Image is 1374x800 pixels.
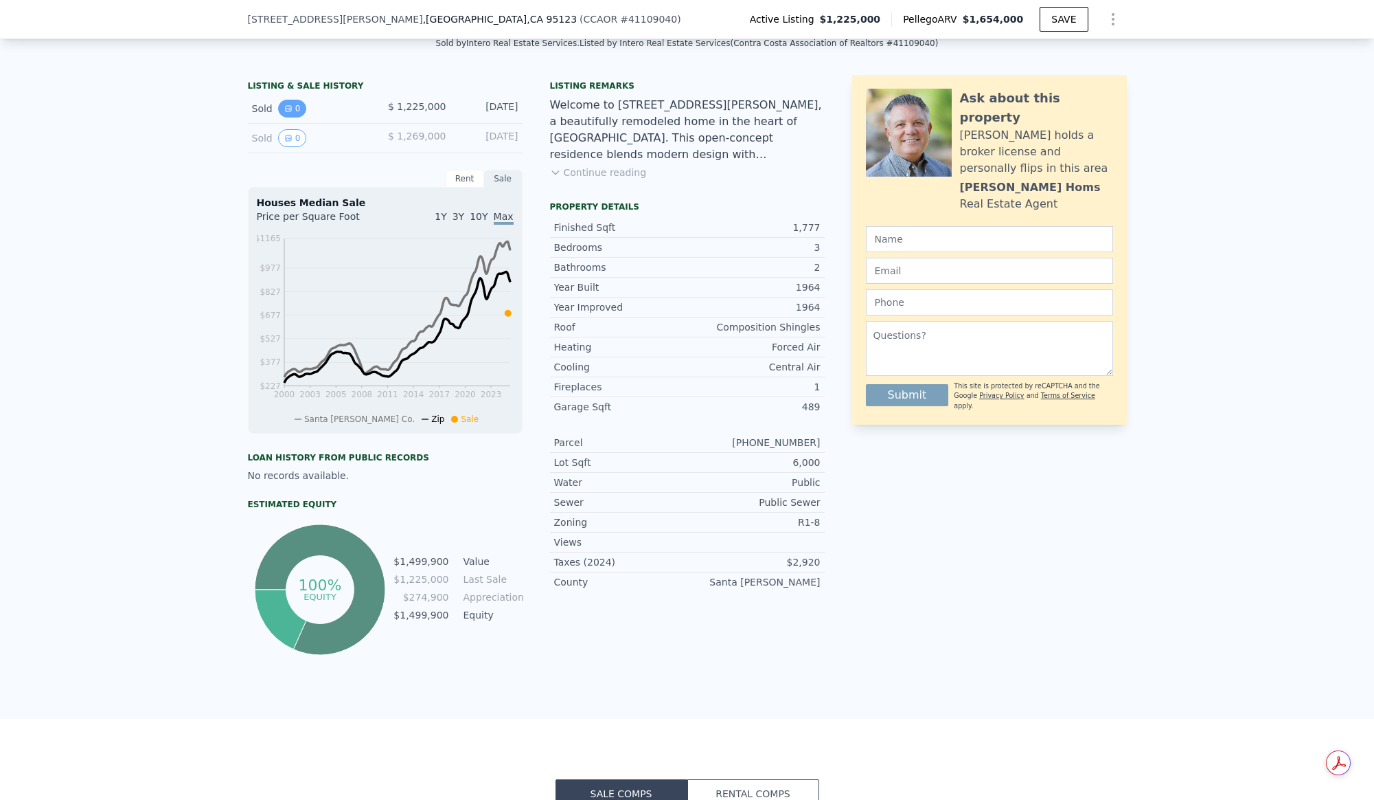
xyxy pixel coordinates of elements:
[527,14,577,25] span: , CA 95123
[554,535,687,549] div: Views
[248,12,423,26] span: [STREET_ADDRESS][PERSON_NAME]
[446,170,484,188] div: Rent
[954,381,1112,411] div: This site is protected by reCAPTCHA and the Google and apply.
[554,436,687,449] div: Parcel
[252,100,374,118] div: Sold
[687,380,821,394] div: 1
[260,381,281,391] tspan: $227
[252,129,374,147] div: Sold
[1099,5,1127,33] button: Show Options
[554,300,687,314] div: Year Improved
[470,211,488,222] span: 10Y
[554,340,687,354] div: Heating
[866,384,949,406] button: Submit
[687,555,821,569] div: $2,920
[554,260,687,274] div: Bathrooms
[960,179,1101,196] div: [PERSON_NAME] Homs
[687,241,821,254] div: 3
[457,100,518,118] div: [DATE]
[866,289,1113,315] input: Phone
[584,14,618,25] span: CCAOR
[435,211,446,222] span: 1Y
[325,390,346,399] tspan: 2005
[554,575,687,589] div: County
[687,575,821,589] div: Santa [PERSON_NAME]
[687,280,821,294] div: 1964
[687,360,821,374] div: Central Air
[554,515,687,529] div: Zoning
[1041,392,1095,399] a: Terms of Service
[554,380,687,394] div: Fireplaces
[687,476,821,489] div: Public
[248,80,523,94] div: LISTING & SALE HISTORY
[960,127,1113,177] div: [PERSON_NAME] holds a broker license and personally flips in this area
[963,14,1024,25] span: $1,654,000
[248,452,523,463] div: Loan history from public records
[903,12,963,26] span: Pellego ARV
[687,340,821,354] div: Forced Air
[687,456,821,469] div: 6,000
[299,390,321,399] tspan: 2003
[580,38,938,48] div: Listed by Intero Real Estate Services (Contra Costa Association of Realtors #41109040)
[388,131,446,142] span: $ 1,269,000
[554,241,687,254] div: Bedrooms
[455,390,476,399] tspan: 2020
[550,166,647,179] button: Continue reading
[436,38,580,48] div: Sold by Intero Real Estate Services .
[687,436,821,449] div: [PHONE_NUMBER]
[260,287,281,297] tspan: $827
[299,577,342,594] tspan: 100%
[687,260,821,274] div: 2
[453,211,464,222] span: 3Y
[351,390,372,399] tspan: 2008
[620,14,677,25] span: # 41109040
[750,12,820,26] span: Active Listing
[402,390,424,399] tspan: 2014
[480,390,501,399] tspan: 2023
[461,608,523,623] td: Equity
[393,608,449,623] td: $1,499,900
[304,591,337,601] tspan: equity
[687,221,821,234] div: 1,777
[257,210,385,232] div: Price per Square Foot
[484,170,523,188] div: Sale
[960,196,1058,212] div: Real Estate Agent
[461,590,523,605] td: Appreciation
[260,311,281,320] tspan: $677
[273,390,295,399] tspan: 2000
[554,320,687,334] div: Roof
[580,12,681,26] div: ( )
[393,572,449,587] td: $1,225,000
[461,554,523,569] td: Value
[820,12,881,26] span: $1,225,000
[461,572,523,587] td: Last Sale
[554,360,687,374] div: Cooling
[423,12,577,26] span: , [GEOGRAPHIC_DATA]
[428,390,450,399] tspan: 2017
[554,400,687,414] div: Garage Sqft
[979,392,1024,399] a: Privacy Policy
[687,515,821,529] div: R1-8
[248,499,523,510] div: Estimated Equity
[248,469,523,482] div: No records available.
[461,414,479,424] span: Sale
[257,196,514,210] div: Houses Median Sale
[393,590,449,605] td: $274,900
[278,100,307,118] button: View historical data
[260,334,281,344] tspan: $527
[687,300,821,314] div: 1964
[554,555,687,569] div: Taxes (2024)
[866,226,1113,252] input: Name
[260,357,281,367] tspan: $377
[431,414,444,424] span: Zip
[550,201,825,212] div: Property details
[254,234,280,243] tspan: $1165
[554,280,687,294] div: Year Built
[550,80,825,91] div: Listing remarks
[377,390,398,399] tspan: 2011
[554,221,687,234] div: Finished Sqft
[304,414,415,424] span: Santa [PERSON_NAME] Co.
[687,320,821,334] div: Composition Shingles
[1040,7,1088,32] button: SAVE
[278,129,307,147] button: View historical data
